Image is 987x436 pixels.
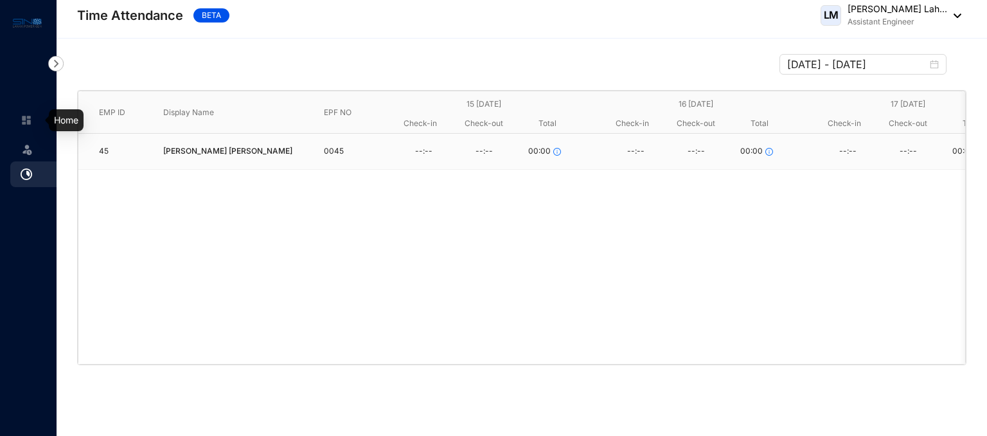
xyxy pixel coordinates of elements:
[10,161,64,187] li: Time Attendance
[787,57,927,72] input: Select week
[728,114,792,133] div: Total
[193,8,229,23] span: BETA
[454,142,514,161] div: --:--
[393,142,454,161] div: --:--
[388,114,452,133] div: Check-in
[143,91,303,134] th: Display Name
[10,107,41,133] li: Home
[666,142,726,161] div: --:--
[765,148,773,156] span: info-circle
[303,134,368,170] td: 0045
[878,142,938,161] div: --:--
[303,91,368,134] th: EPF NO
[947,14,961,18] img: dropdown-black.8e83cc76930a90b1a4fdb6d089b7bf3a.svg
[388,95,580,114] div: 15 [DATE]
[528,145,551,158] span: 00:00
[21,143,33,156] img: leave-unselected.2934df6273408c3f84d9.svg
[952,145,975,158] span: 00:00
[21,114,32,126] img: home-unselected.a29eae3204392db15eaf.svg
[21,168,32,180] img: time-attendance.bce192ef64cb162a73de.svg
[78,91,143,134] th: EMP ID
[848,15,947,28] p: Assistant Engineer
[163,145,292,158] span: [PERSON_NAME] [PERSON_NAME]
[605,142,666,161] div: --:--
[553,148,561,156] span: info-circle
[664,114,727,133] div: Check-out
[78,134,143,170] td: 45
[812,114,876,133] div: Check-in
[600,95,792,114] div: 16 [DATE]
[13,15,42,30] img: logo
[848,3,947,15] p: [PERSON_NAME] Lah...
[823,10,839,21] span: LM
[876,114,939,133] div: Check-out
[817,142,878,161] div: --:--
[77,6,183,24] p: Time Attendance
[600,114,664,133] div: Check-in
[48,56,64,71] img: nav-icon-right.af6afadce00d159da59955279c43614e.svg
[516,114,580,133] div: Total
[452,114,515,133] div: Check-out
[740,145,763,158] span: 00:00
